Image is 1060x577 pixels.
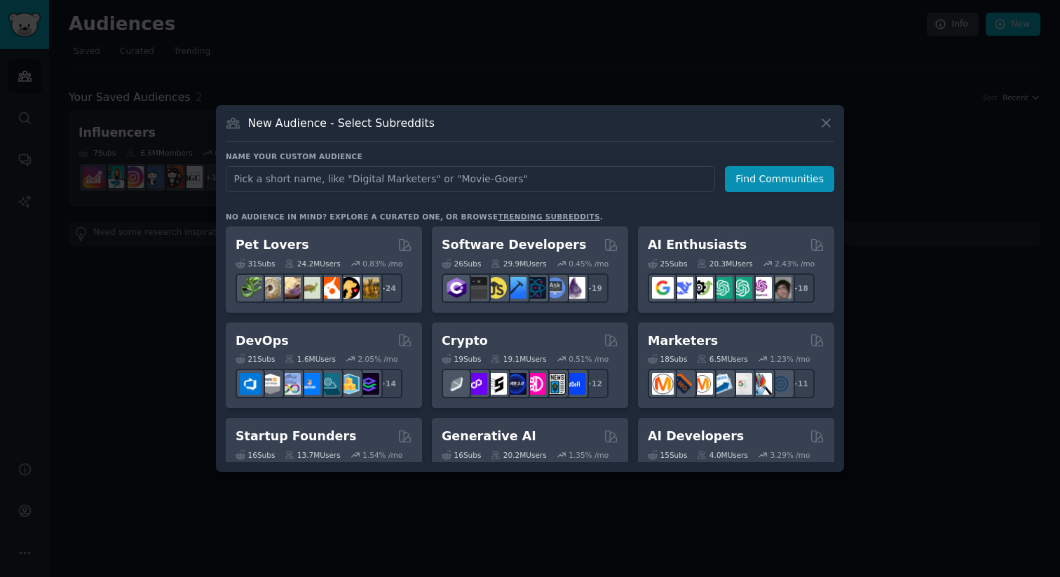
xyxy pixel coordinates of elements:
div: No audience in mind? Explore a curated one, or browse . [226,212,603,222]
img: DevOpsLinks [299,373,320,395]
img: elixir [564,277,585,299]
div: 19 Sub s [442,354,481,364]
h2: Software Developers [442,236,586,254]
div: 25 Sub s [648,259,687,269]
img: ArtificalIntelligence [770,277,791,299]
img: platformengineering [318,373,340,395]
img: chatgpt_promptDesign [711,277,733,299]
div: 0.83 % /mo [362,259,402,269]
img: azuredevops [240,373,261,395]
img: Emailmarketing [711,373,733,395]
img: AskComputerScience [544,277,566,299]
img: bigseo [672,373,693,395]
div: + 12 [579,369,609,398]
div: 4.0M Users [697,450,748,460]
h2: DevOps [236,332,289,350]
img: CryptoNews [544,373,566,395]
img: PlatformEngineers [358,373,379,395]
img: OpenAIDev [750,277,772,299]
img: ballpython [259,277,281,299]
div: 21 Sub s [236,354,275,364]
div: 18 Sub s [648,354,687,364]
img: AWS_Certified_Experts [259,373,281,395]
img: GoogleGeminiAI [652,277,674,299]
h2: Generative AI [442,428,536,445]
div: 3.29 % /mo [770,450,810,460]
img: aws_cdk [338,373,360,395]
img: chatgpt_prompts_ [731,277,752,299]
h2: Pet Lovers [236,236,309,254]
div: 16 Sub s [442,450,481,460]
img: csharp [446,277,468,299]
img: defi_ [564,373,585,395]
img: DeepSeek [672,277,693,299]
div: 2.43 % /mo [775,259,815,269]
img: Docker_DevOps [279,373,301,395]
div: + 18 [785,273,815,303]
div: 1.6M Users [285,354,336,364]
div: 0.45 % /mo [569,259,609,269]
img: web3 [505,373,526,395]
img: PetAdvice [338,277,360,299]
img: MarketingResearch [750,373,772,395]
img: dogbreed [358,277,379,299]
img: AskMarketing [691,373,713,395]
img: learnjavascript [485,277,507,299]
h2: Marketers [648,332,718,350]
img: AItoolsCatalog [691,277,713,299]
div: + 14 [373,369,402,398]
div: 1.35 % /mo [569,450,609,460]
div: 2.05 % /mo [358,354,398,364]
input: Pick a short name, like "Digital Marketers" or "Movie-Goers" [226,166,715,192]
div: 29.9M Users [491,259,546,269]
img: content_marketing [652,373,674,395]
h2: AI Enthusiasts [648,236,747,254]
div: + 11 [785,369,815,398]
img: OnlineMarketing [770,373,791,395]
h3: New Audience - Select Subreddits [248,116,435,130]
div: 24.2M Users [285,259,340,269]
img: cockatiel [318,277,340,299]
div: 6.5M Users [697,354,748,364]
img: googleads [731,373,752,395]
div: 26 Sub s [442,259,481,269]
div: 20.2M Users [491,450,546,460]
h2: Startup Founders [236,428,356,445]
img: turtle [299,277,320,299]
div: 15 Sub s [648,450,687,460]
div: 16 Sub s [236,450,275,460]
div: 20.3M Users [697,259,752,269]
img: herpetology [240,277,261,299]
a: trending subreddits [498,212,599,221]
div: 13.7M Users [285,450,340,460]
img: reactnative [524,277,546,299]
h2: Crypto [442,332,488,350]
img: iOSProgramming [505,277,526,299]
img: defiblockchain [524,373,546,395]
div: + 19 [579,273,609,303]
div: 1.54 % /mo [362,450,402,460]
div: 0.51 % /mo [569,354,609,364]
div: 19.1M Users [491,354,546,364]
div: 1.23 % /mo [770,354,810,364]
img: software [466,277,487,299]
img: leopardgeckos [279,277,301,299]
h2: AI Developers [648,428,744,445]
img: ethstaker [485,373,507,395]
img: 0xPolygon [466,373,487,395]
img: ethfinance [446,373,468,395]
h3: Name your custom audience [226,151,834,161]
button: Find Communities [725,166,834,192]
div: 31 Sub s [236,259,275,269]
div: + 24 [373,273,402,303]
